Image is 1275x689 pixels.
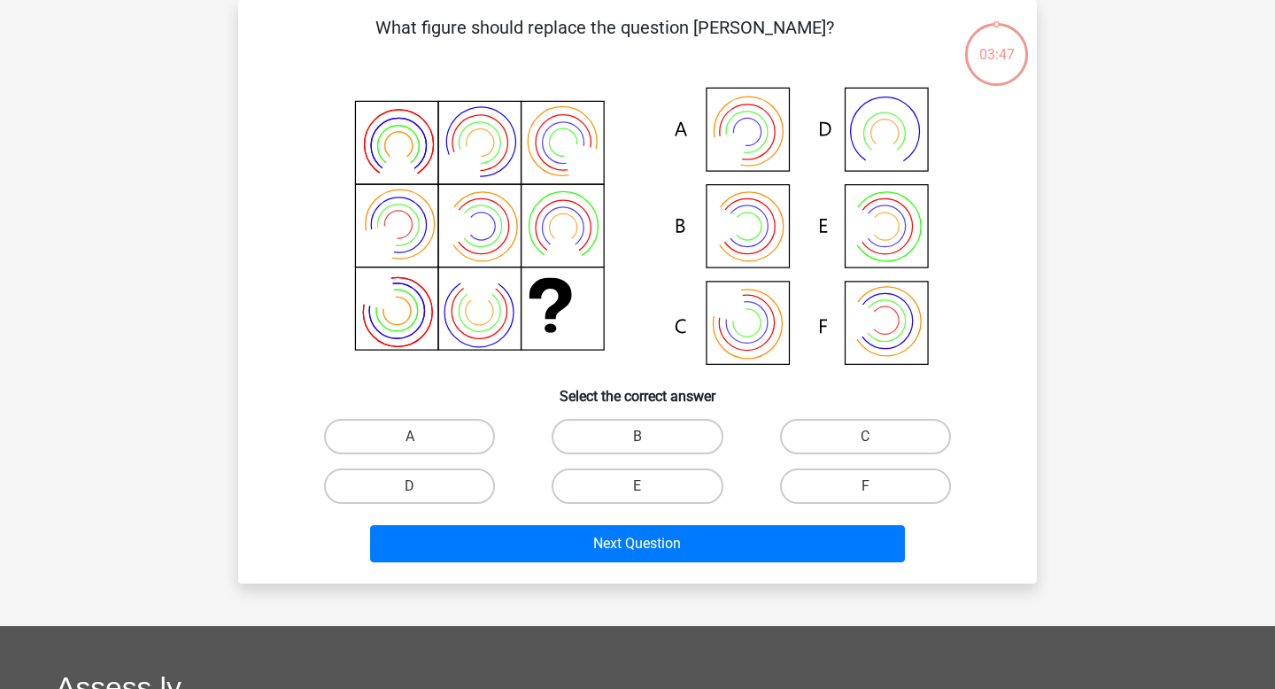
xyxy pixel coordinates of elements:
button: Next Question [370,525,906,562]
div: 03:47 [963,21,1030,66]
label: D [324,468,495,504]
label: B [552,419,722,454]
label: E [552,468,722,504]
h6: Select the correct answer [267,374,1008,405]
label: F [780,468,951,504]
p: What figure should replace the question [PERSON_NAME]? [267,14,942,67]
label: C [780,419,951,454]
label: A [324,419,495,454]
